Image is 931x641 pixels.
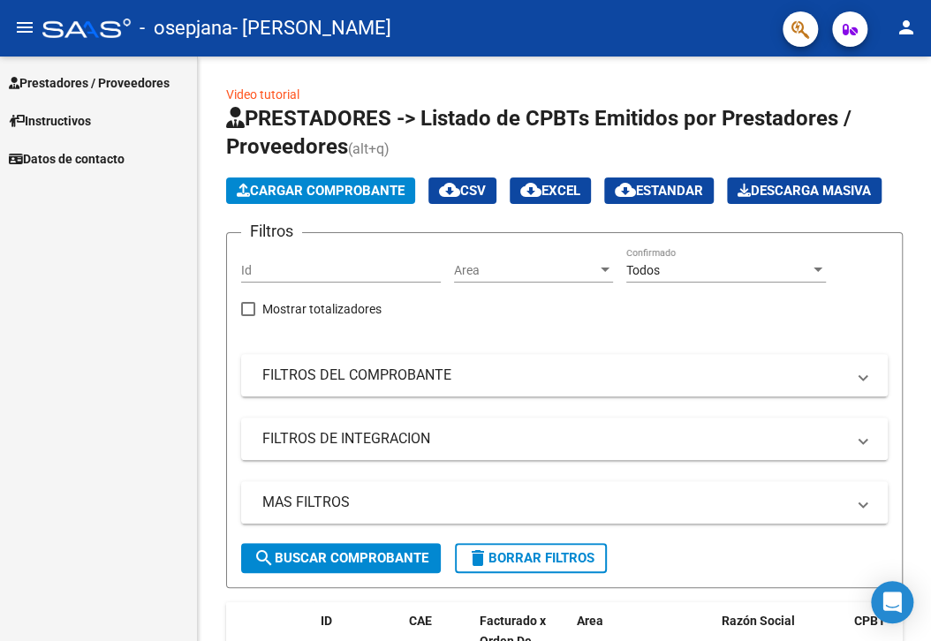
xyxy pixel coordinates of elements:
[262,429,845,449] mat-panel-title: FILTROS DE INTEGRACION
[14,17,35,38] mat-icon: menu
[577,614,603,628] span: Area
[428,177,496,204] button: CSV
[226,177,415,204] button: Cargar Comprobante
[615,183,703,199] span: Estandar
[727,177,882,204] app-download-masive: Descarga masiva de comprobantes (adjuntos)
[254,550,428,566] span: Buscar Comprobante
[455,543,607,573] button: Borrar Filtros
[241,354,888,396] mat-expansion-panel-header: FILTROS DEL COMPROBANTE
[226,106,852,159] span: PRESTADORES -> Listado de CPBTs Emitidos por Prestadores / Proveedores
[241,219,302,244] h3: Filtros
[9,149,125,169] span: Datos de contacto
[226,87,299,102] a: Video tutorial
[9,73,170,93] span: Prestadores / Proveedores
[520,183,580,199] span: EXCEL
[615,179,636,200] mat-icon: cloud_download
[727,177,882,204] button: Descarga Masiva
[9,111,91,131] span: Instructivos
[871,581,913,623] div: Open Intercom Messenger
[896,17,917,38] mat-icon: person
[439,179,460,200] mat-icon: cloud_download
[348,140,390,157] span: (alt+q)
[237,183,405,199] span: Cargar Comprobante
[467,550,594,566] span: Borrar Filtros
[454,263,597,278] span: Area
[510,177,591,204] button: EXCEL
[854,614,886,628] span: CPBT
[439,183,486,199] span: CSV
[262,298,382,320] span: Mostrar totalizadores
[140,9,232,48] span: - osepjana
[722,614,795,628] span: Razón Social
[626,263,660,277] span: Todos
[409,614,432,628] span: CAE
[241,543,441,573] button: Buscar Comprobante
[241,481,888,524] mat-expansion-panel-header: MAS FILTROS
[232,9,391,48] span: - [PERSON_NAME]
[262,493,845,512] mat-panel-title: MAS FILTROS
[604,177,714,204] button: Estandar
[321,614,332,628] span: ID
[262,366,845,385] mat-panel-title: FILTROS DEL COMPROBANTE
[254,547,275,569] mat-icon: search
[467,547,488,569] mat-icon: delete
[520,179,541,200] mat-icon: cloud_download
[738,183,871,199] span: Descarga Masiva
[241,418,888,460] mat-expansion-panel-header: FILTROS DE INTEGRACION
